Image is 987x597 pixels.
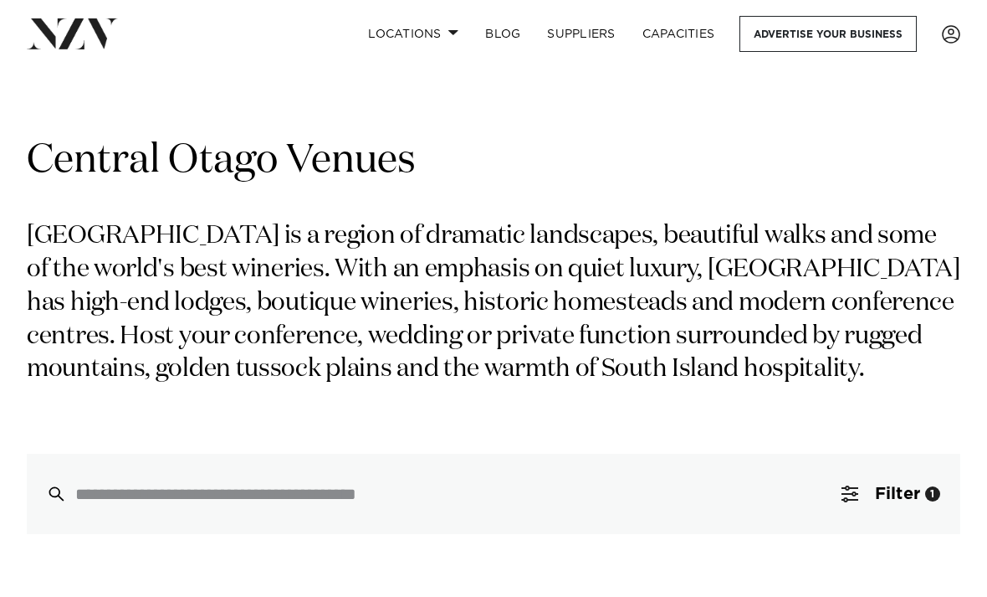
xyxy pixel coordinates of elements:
[739,16,917,52] a: Advertise your business
[355,16,472,52] a: Locations
[925,486,940,502] div: 1
[27,220,960,386] p: [GEOGRAPHIC_DATA] is a region of dramatic landscapes, beautiful walks and some of the world's bes...
[534,16,628,52] a: SUPPLIERS
[27,18,118,49] img: nzv-logo.png
[821,454,960,534] button: Filter1
[472,16,534,52] a: BLOG
[27,135,960,187] h1: Central Otago Venues
[629,16,729,52] a: Capacities
[875,486,920,502] span: Filter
